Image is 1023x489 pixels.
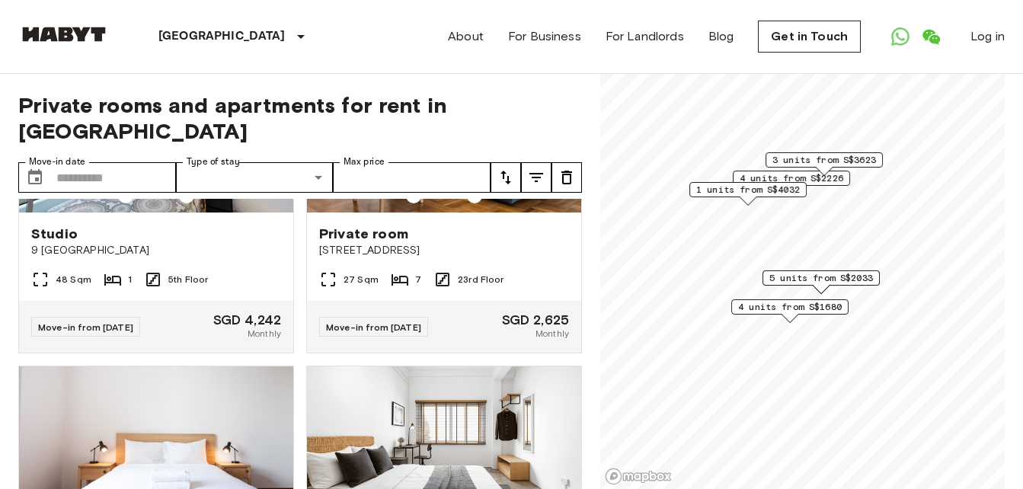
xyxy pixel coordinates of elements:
[158,27,286,46] p: [GEOGRAPHIC_DATA]
[769,271,873,285] span: 5 units from S$2033
[187,155,240,168] label: Type of stay
[731,299,849,323] div: Map marker
[20,162,50,193] button: Choose date
[606,27,684,46] a: For Landlords
[502,313,569,327] span: SGD 2,625
[689,182,807,206] div: Map marker
[885,21,916,52] a: Open WhatsApp
[448,27,484,46] a: About
[696,183,800,197] span: 1 units from S$4032
[758,21,861,53] a: Get in Touch
[326,321,421,333] span: Move-in from [DATE]
[18,92,582,144] span: Private rooms and apartments for rent in [GEOGRAPHIC_DATA]
[740,171,843,185] span: 4 units from S$2226
[508,27,581,46] a: For Business
[766,152,883,176] div: Map marker
[344,273,379,286] span: 27 Sqm
[708,27,734,46] a: Blog
[38,321,133,333] span: Move-in from [DATE]
[605,468,672,485] a: Mapbox logo
[415,273,421,286] span: 7
[738,300,842,314] span: 4 units from S$1680
[29,155,85,168] label: Move-in date
[56,273,91,286] span: 48 Sqm
[213,313,281,327] span: SGD 4,242
[772,153,876,167] span: 3 units from S$3623
[18,27,110,42] img: Habyt
[31,243,281,258] span: 9 [GEOGRAPHIC_DATA]
[733,171,850,194] div: Map marker
[521,162,551,193] button: tune
[458,273,504,286] span: 23rd Floor
[762,270,880,294] div: Map marker
[344,155,385,168] label: Max price
[319,225,408,243] span: Private room
[970,27,1005,46] a: Log in
[319,243,569,258] span: [STREET_ADDRESS]
[551,162,582,193] button: tune
[128,273,132,286] span: 1
[916,21,946,52] a: Open WeChat
[31,225,78,243] span: Studio
[168,273,208,286] span: 5th Floor
[491,162,521,193] button: tune
[535,327,569,340] span: Monthly
[248,327,281,340] span: Monthly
